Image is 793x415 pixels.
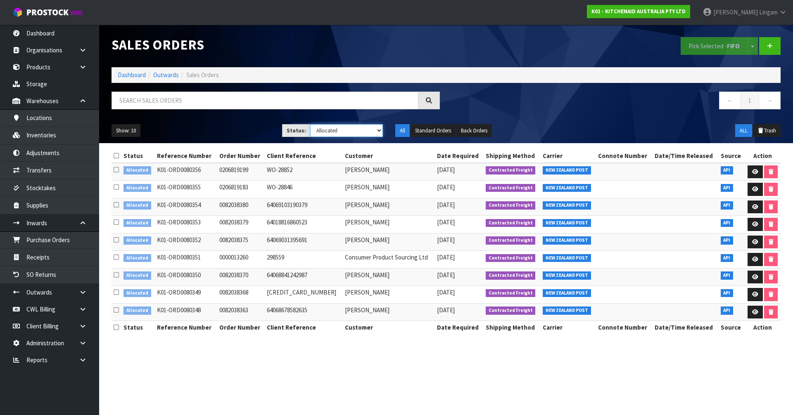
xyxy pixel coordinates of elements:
[153,71,179,79] a: Outwards
[653,321,719,334] th: Date/Time Released
[155,149,217,163] th: Reference Number
[437,201,455,209] span: [DATE]
[486,307,536,315] span: Contracted Freight
[435,149,484,163] th: Date Required
[123,219,151,227] span: Allocated
[721,201,734,210] span: API
[437,306,455,314] span: [DATE]
[155,303,217,321] td: K01-ORD0080348
[721,289,734,297] span: API
[217,251,265,269] td: 0000013260
[486,184,536,192] span: Contracted Freight
[155,181,217,198] td: K01-ORD0080355
[343,233,435,251] td: [PERSON_NAME]
[155,233,217,251] td: K01-ORD0080352
[155,163,217,181] td: K01-ORD0080356
[343,321,435,334] th: Customer
[123,289,151,297] span: Allocated
[265,181,343,198] td: WO-28846
[265,268,343,286] td: 64068841242987
[112,37,440,52] h1: Sales Orders
[343,251,435,269] td: Consumer Product Sourcing Ltd
[484,149,541,163] th: Shipping Method
[121,149,155,163] th: Status
[591,8,686,15] strong: K01 - KITCHENAID AUSTRALIA PTY LTD
[543,236,591,245] span: NEW ZEALAND POST
[265,198,343,216] td: 64069103190379
[741,92,759,109] a: 1
[543,166,591,174] span: NEW ZEALAND POST
[437,166,455,174] span: [DATE]
[343,149,435,163] th: Customer
[452,92,781,112] nav: Page navigation
[287,127,306,134] strong: Status:
[265,216,343,233] td: 64018816860523
[155,286,217,304] td: K01-ORD0080349
[343,268,435,286] td: [PERSON_NAME]
[265,321,343,334] th: Client Reference
[343,198,435,216] td: [PERSON_NAME]
[719,92,741,109] a: ←
[217,286,265,304] td: 0082038368
[343,216,435,233] td: [PERSON_NAME]
[721,166,734,174] span: API
[155,251,217,269] td: K01-ORD0080351
[713,8,758,16] span: [PERSON_NAME]
[587,5,690,18] a: K01 - KITCHENAID AUSTRALIA PTY LTD
[217,181,265,198] td: 0206819183
[112,124,140,137] button: Show: 10
[753,124,781,137] button: Trash
[759,8,778,16] span: Lingam
[70,9,83,17] small: WMS
[217,163,265,181] td: 0206819199
[123,307,151,315] span: Allocated
[217,149,265,163] th: Order Number
[744,149,781,163] th: Action
[759,92,781,109] a: →
[721,271,734,280] span: API
[265,163,343,181] td: WO-28852
[541,149,596,163] th: Carrier
[343,303,435,321] td: [PERSON_NAME]
[343,181,435,198] td: [PERSON_NAME]
[26,7,69,18] span: ProStock
[217,321,265,334] th: Order Number
[541,321,596,334] th: Carrier
[744,321,781,334] th: Action
[543,307,591,315] span: NEW ZEALAND POST
[265,251,343,269] td: 298559
[456,124,492,137] button: Back Orders
[437,288,455,296] span: [DATE]
[435,321,484,334] th: Date Required
[155,216,217,233] td: K01-ORD0080353
[543,184,591,192] span: NEW ZEALAND POST
[112,92,418,109] input: Search sales orders
[719,149,744,163] th: Source
[596,149,653,163] th: Connote Number
[486,254,536,262] span: Contracted Freight
[265,233,343,251] td: 64069031395691
[437,218,455,226] span: [DATE]
[596,321,653,334] th: Connote Number
[217,303,265,321] td: 0082038363
[486,166,536,174] span: Contracted Freight
[721,236,734,245] span: API
[123,184,151,192] span: Allocated
[543,254,591,262] span: NEW ZEALAND POST
[681,37,748,55] button: Pick Selected -FIFO
[217,216,265,233] td: 0082038379
[265,286,343,304] td: [CREDIT_CARD_NUMBER]
[727,42,740,50] strong: FIFO
[343,286,435,304] td: [PERSON_NAME]
[123,254,151,262] span: Allocated
[395,124,410,137] button: All
[486,219,536,227] span: Contracted Freight
[121,321,155,334] th: Status
[653,149,719,163] th: Date/Time Released
[543,271,591,280] span: NEW ZEALAND POST
[486,236,536,245] span: Contracted Freight
[123,166,151,174] span: Allocated
[123,201,151,210] span: Allocated
[343,163,435,181] td: [PERSON_NAME]
[486,201,536,210] span: Contracted Freight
